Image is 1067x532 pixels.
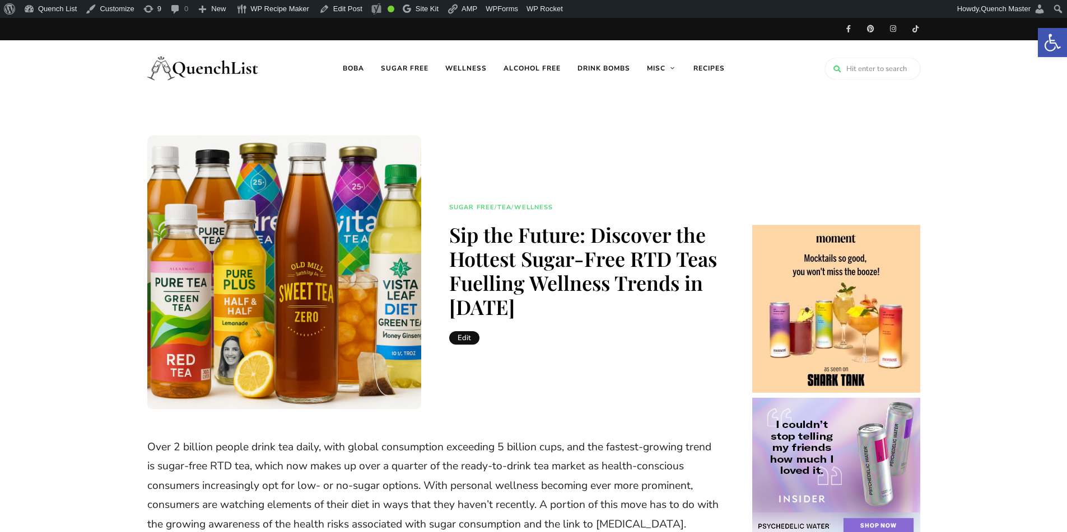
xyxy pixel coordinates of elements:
[449,203,553,213] div: / /
[449,331,479,345] a: Edit
[449,223,718,319] h1: Sip the Future: Discover the Hottest Sugar-Free RTD Teas Fuelling Wellness Trends in [DATE]
[752,225,920,393] img: cshow.php
[882,18,905,40] a: Instagram
[685,40,733,96] a: Recipes
[495,40,569,96] a: Alcohol free
[334,40,372,96] a: Boba
[416,4,439,13] span: Site Kit
[449,203,495,213] a: Sugar free
[981,4,1031,13] span: Quench Master
[147,46,259,91] img: Quench List
[514,203,553,213] a: Wellness
[497,203,511,213] a: Tea
[639,40,685,96] a: Misc
[905,18,927,40] a: TikTok
[569,40,639,96] a: Drink Bombs
[860,18,882,40] a: Pinterest
[388,6,394,12] div: Good
[837,18,860,40] a: Facebook
[825,58,920,79] input: Hit enter to search
[372,40,437,96] a: Sugar free
[437,40,495,96] a: Wellness
[147,135,422,409] img: sugar free rtd tea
